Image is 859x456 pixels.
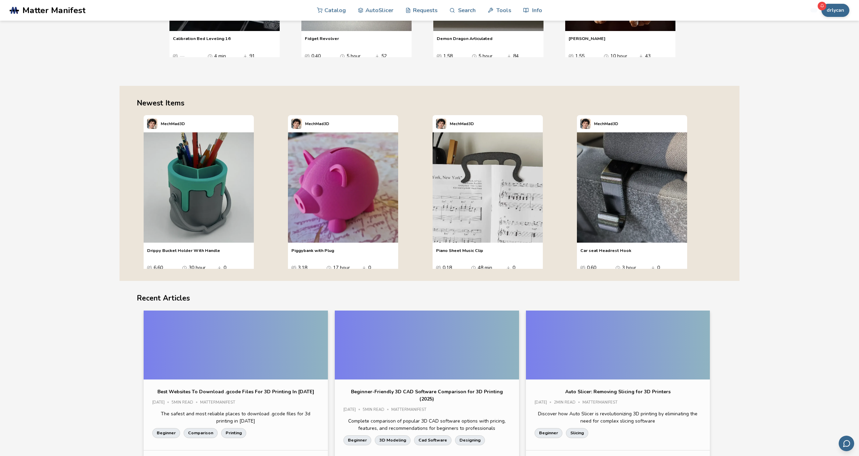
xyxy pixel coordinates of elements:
[443,53,462,62] div: 1.58
[311,53,330,62] div: 0.40
[381,53,396,62] div: 52
[343,388,510,403] a: Beginner-Friendly 3D CAD Software Comparison for 3D Printing (2025)
[478,53,494,62] div: 5 hour
[645,53,660,62] div: 43
[839,436,854,451] button: Send feedback via email
[507,53,511,59] span: Downloads
[535,410,702,425] p: Discover how Auto Slicer is revolutionizing 3D printing by eliminating the need for complex slici...
[577,115,622,132] a: MechMad3D's profileMechMad3D
[144,115,188,132] a: MechMad3D's profileMechMad3D
[291,265,296,271] span: Average Cost
[433,115,570,277] swiper-slide: 3 / 4
[343,417,510,432] p: Complete comparison of popular 3D CAD software options with pricing, features, and recommendation...
[152,401,172,405] div: [DATE]
[291,119,302,129] img: MechMad3D's profile
[184,428,218,438] a: Comparison
[639,53,643,59] span: Downloads
[298,265,317,274] div: 3.18
[161,120,185,128] p: MechMad3D
[472,53,477,59] span: Average Print Time
[580,119,591,129] img: MechMad3D's profile
[594,120,618,128] p: MechMad3D
[224,265,239,274] div: 0
[622,265,637,274] div: 3 hour
[343,435,371,445] a: Beginner
[436,265,441,271] span: Average Cost
[362,265,366,271] span: Downloads
[22,6,85,15] span: Matter Manifest
[554,401,582,405] div: 2 min read
[137,293,722,304] h2: Recent Articles
[437,53,442,59] span: Average Cost
[615,265,620,271] span: Average Print Time
[368,265,383,274] div: 0
[147,119,157,129] img: MechMad3D's profile
[577,115,715,277] swiper-slide: 4 / 4
[575,53,594,62] div: 1.55
[582,401,622,405] div: MatterManifest
[391,408,431,412] div: MatterManifest
[172,401,200,405] div: 5 min read
[569,53,573,59] span: Average Cost
[333,265,350,274] div: 17 hour
[173,36,231,46] span: Calibration Bed Leveling 16
[363,408,391,412] div: 5 min read
[157,388,314,395] a: Best Websites To Download .gcode Files For 3D Printing In [DATE]
[375,53,380,59] span: Downloads
[288,115,333,132] a: MechMad3D's profileMechMad3D
[291,248,334,258] a: Piggybank with Plug
[152,410,319,425] p: The safest and most reliable places to download .gcode files for 3d printing in [DATE]
[506,265,511,271] span: Downloads
[580,248,631,258] a: Car seat Headrest Hook
[305,53,310,59] span: Average Cost
[821,4,849,17] button: drlycan
[182,265,187,271] span: Average Print Time
[375,435,411,445] a: 3D Modeling
[137,98,722,109] h2: Newest Items
[535,428,562,438] a: Beginner
[208,53,213,59] span: Average Print Time
[569,36,606,46] a: [PERSON_NAME]
[604,53,609,59] span: Average Print Time
[610,53,627,62] div: 10 hour
[147,248,220,258] a: Drippy Bucket Holder With Handle
[179,53,184,59] span: —
[147,265,152,271] span: Average Cost
[443,265,461,274] div: 0.18
[305,36,339,46] a: Fidget Revolver
[436,248,483,258] a: Piano Sheet Music Clip
[455,435,485,445] a: Designing
[189,265,206,274] div: 30 hour
[513,53,528,62] div: 84
[565,388,671,395] a: Auto Slicer: Removing Slicing for 3D Printers
[154,265,172,274] div: 6.60
[450,120,474,128] p: MechMad3D
[478,265,493,274] div: 48 min
[657,265,672,274] div: 0
[221,428,246,438] a: Printing
[437,36,493,46] a: Demon Dragon Articulated
[346,53,362,62] div: 5 hour
[580,265,585,271] span: Average Cost
[651,265,655,271] span: Downloads
[587,265,606,274] div: 0.60
[414,435,452,445] a: Cad Software
[152,428,180,438] a: Beginner
[200,401,240,405] div: MatterManifest
[327,265,331,271] span: Average Print Time
[243,53,248,59] span: Downloads
[249,53,265,62] div: 91
[343,408,363,412] div: [DATE]
[214,53,229,62] div: 4 min
[513,265,528,274] div: 0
